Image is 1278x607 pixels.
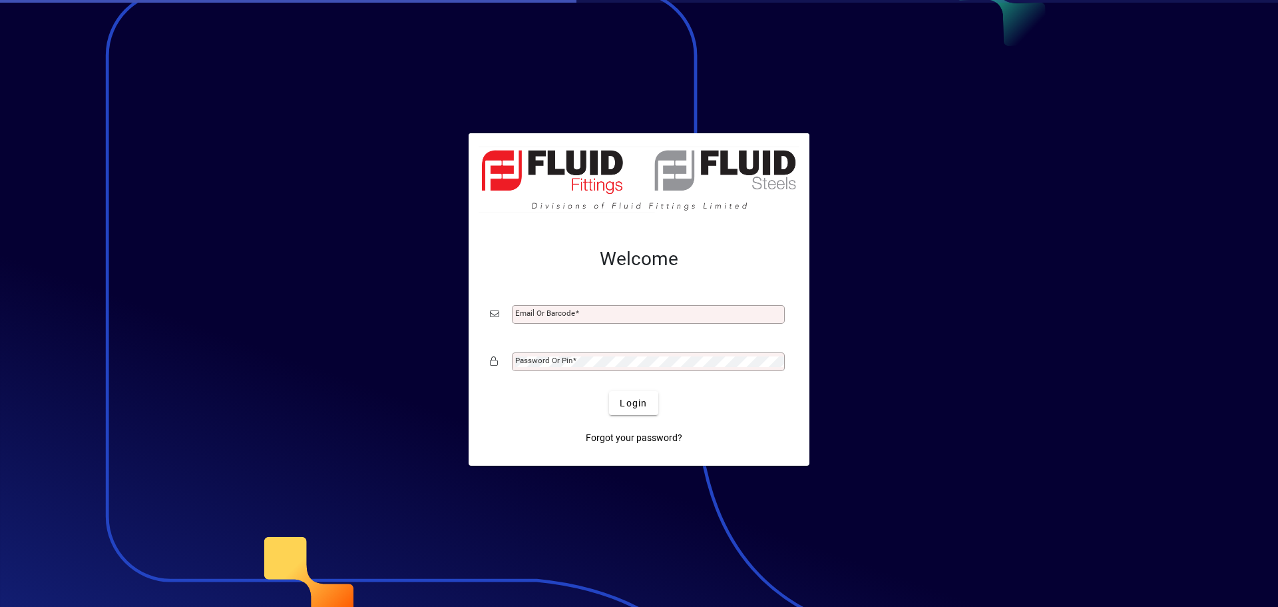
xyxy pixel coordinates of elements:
a: Forgot your password? [580,426,688,450]
h2: Welcome [490,248,788,271]
span: Login [620,396,647,410]
button: Login [609,391,658,415]
span: Forgot your password? [586,431,682,445]
mat-label: Password or Pin [515,356,572,365]
mat-label: Email or Barcode [515,308,575,318]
